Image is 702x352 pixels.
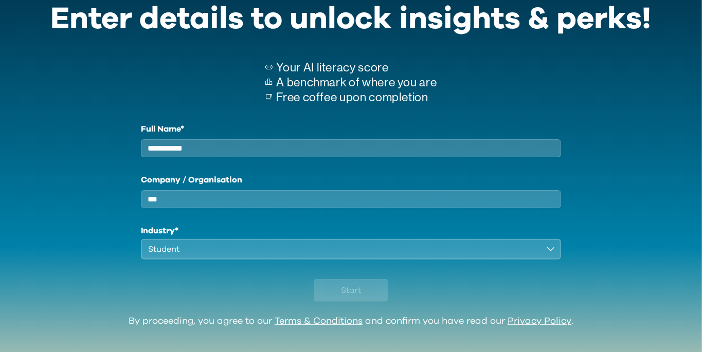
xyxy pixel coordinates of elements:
p: Your AI literacy score [277,60,437,75]
div: By proceeding, you agree to our and confirm you have read our . [129,316,573,327]
a: Terms & Conditions [275,317,363,326]
button: Student [141,239,562,260]
label: Company / Organisation [141,174,562,186]
div: Student [148,243,540,255]
p: Free coffee upon completion [277,90,437,105]
span: Start [341,284,361,297]
button: Start [314,279,388,302]
h1: Industry* [141,225,562,237]
p: A benchmark of where you are [277,75,437,90]
a: Privacy Policy [508,317,571,326]
label: Full Name* [141,123,562,135]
